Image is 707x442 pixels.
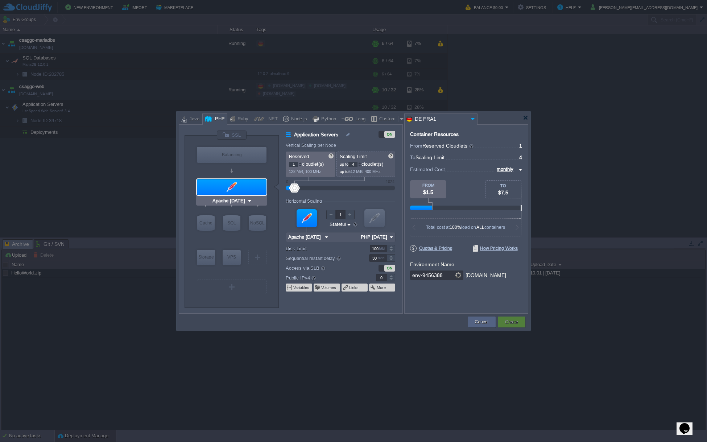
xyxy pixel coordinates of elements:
[475,318,488,326] button: Cancel
[498,190,508,195] span: $7.5
[197,250,215,265] div: Storage Containers
[286,199,324,204] div: Horizontal Scaling
[223,215,240,231] div: SQL Databases
[377,114,398,125] div: Custom
[410,183,446,187] div: FROM
[340,162,348,166] span: up to
[386,179,394,184] div: 1024
[464,270,506,280] div: .[DOMAIN_NAME]
[197,280,266,294] div: Create New Layer
[340,160,393,167] p: cloudlet(s)
[289,114,307,125] div: Node.js
[286,179,288,184] div: 0
[410,132,459,137] div: Container Resources
[384,131,395,138] div: ON
[286,254,359,262] label: Sequential restart delay
[248,250,266,264] div: Create New Layer
[340,154,367,159] span: Scaling Limit
[377,285,386,290] button: More
[519,154,522,160] span: 4
[348,169,381,174] span: 512 MiB, 400 MHz
[197,250,215,264] div: Storage
[378,255,386,261] div: sec
[410,143,422,149] span: From
[223,215,240,231] div: SQL
[379,245,386,252] div: GB
[349,285,359,290] button: Links
[505,318,518,326] button: Create
[485,183,521,188] div: TO
[422,143,474,149] span: Reserved Cloudlets
[410,154,415,160] span: To
[197,179,266,195] div: Application Servers
[415,154,445,160] span: Scaling Limit
[473,245,518,252] span: How Pricing Works
[223,250,241,264] div: VPS
[187,114,199,125] div: Java
[213,114,225,125] div: PHP
[319,114,336,125] div: Python
[423,189,433,195] span: $1.5
[353,114,365,125] div: Lang
[410,165,445,173] span: Estimated Cost
[249,215,266,231] div: NoSQL
[223,250,241,265] div: Elastic VPS
[410,245,452,252] span: Quotas & Pricing
[677,413,700,435] iframe: chat widget
[197,215,215,231] div: Cache
[197,147,266,163] div: Balancing
[286,245,359,252] label: Disk Limit
[384,265,395,272] div: ON
[289,160,333,167] p: cloudlet(s)
[289,154,309,159] span: Reserved
[249,215,266,231] div: NoSQL Databases
[197,147,266,163] div: Load Balancer
[286,264,359,272] label: Access via SLB
[293,285,310,290] button: Variables
[519,143,522,149] span: 1
[410,261,454,267] label: Environment Name
[265,114,278,125] div: .NET
[235,114,248,125] div: Ruby
[340,169,348,174] span: up to
[289,169,321,174] span: 128 MiB, 100 MHz
[321,285,337,290] button: Volumes
[286,143,338,148] div: Vertical Scaling per Node
[286,274,359,282] label: Public IPv4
